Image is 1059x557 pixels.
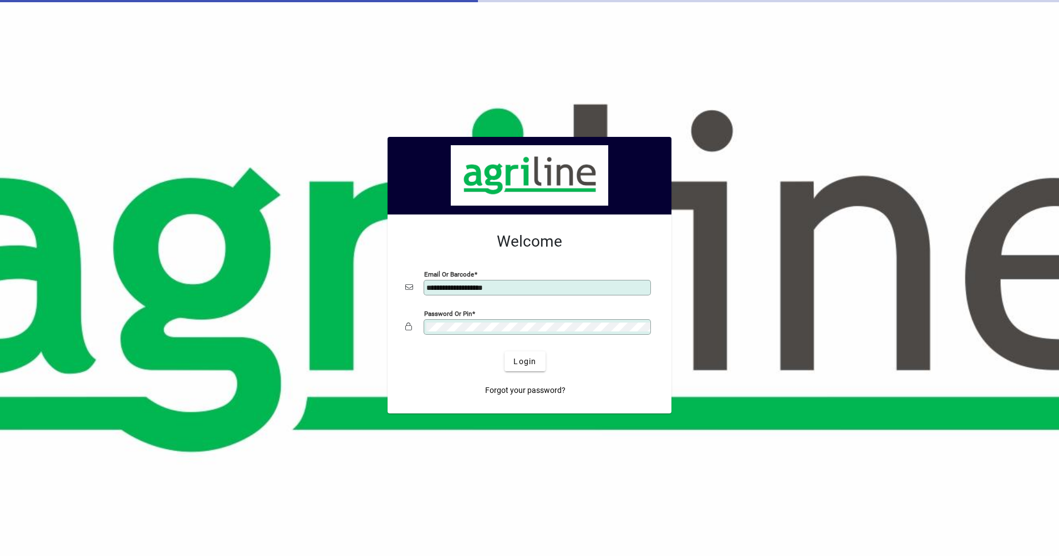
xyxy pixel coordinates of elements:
mat-label: Email or Barcode [424,270,474,278]
span: Login [513,356,536,367]
button: Login [505,351,545,371]
mat-label: Password or Pin [424,310,472,318]
h2: Welcome [405,232,654,251]
a: Forgot your password? [481,380,570,400]
span: Forgot your password? [485,385,566,396]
